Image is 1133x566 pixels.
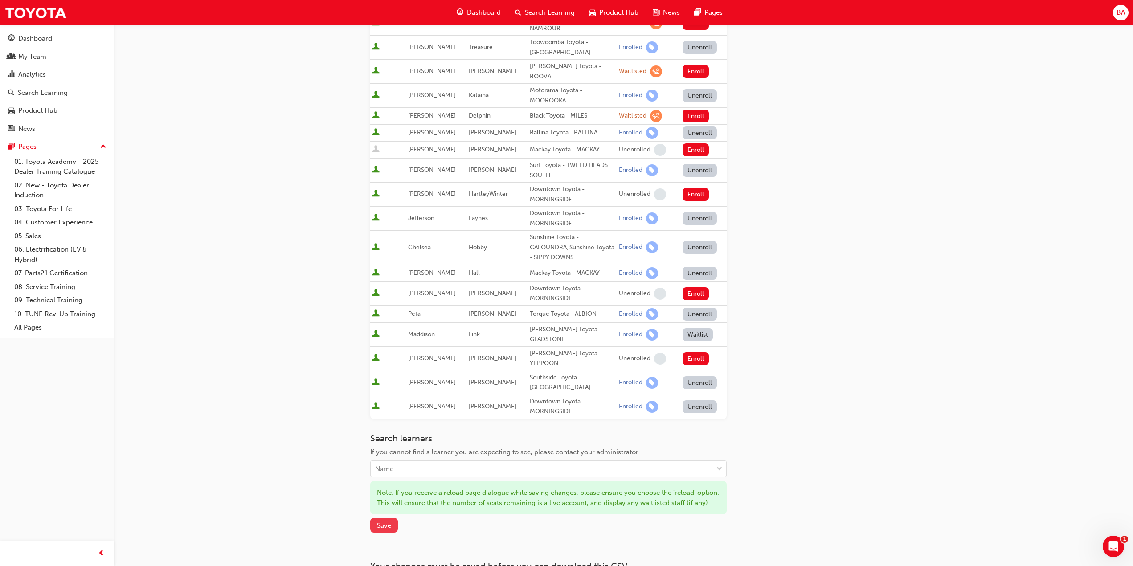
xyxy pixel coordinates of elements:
[469,244,487,251] span: Hobby
[619,310,642,318] div: Enrolled
[646,127,658,139] span: learningRecordVerb_ENROLL-icon
[100,141,106,153] span: up-icon
[469,269,480,277] span: Hall
[18,69,46,80] div: Analytics
[372,378,380,387] span: User is active
[683,164,717,177] button: Unenroll
[4,30,110,47] a: Dashboard
[654,188,666,200] span: learningRecordVerb_NONE-icon
[653,7,659,18] span: news-icon
[530,37,615,57] div: Toowoomba Toyota - [GEOGRAPHIC_DATA]
[683,400,717,413] button: Unenroll
[530,86,615,106] div: Motorama Toyota - MOOROOKA
[11,321,110,334] a: All Pages
[18,88,68,98] div: Search Learning
[372,111,380,120] span: User is active
[8,125,15,133] span: news-icon
[18,106,57,116] div: Product Hub
[372,402,380,411] span: User is active
[372,166,380,175] span: User is active
[530,61,615,81] div: [PERSON_NAME] Toyota - BOOVAL
[525,8,575,18] span: Search Learning
[530,397,615,417] div: Downtown Toyota - MORNINGSIDE
[372,214,380,223] span: User is active
[375,464,393,474] div: Name
[469,166,516,174] span: [PERSON_NAME]
[457,7,463,18] span: guage-icon
[469,91,489,99] span: Kataina
[530,309,615,319] div: Torque Toyota - ALBION
[619,379,642,387] div: Enrolled
[619,129,642,137] div: Enrolled
[530,184,615,204] div: Downtown Toyota - MORNINGSIDE
[469,112,491,119] span: Delphin
[646,4,687,22] a: news-iconNews
[372,354,380,363] span: User is active
[683,212,717,225] button: Unenroll
[469,190,508,198] span: HartleyWinter
[619,269,642,277] div: Enrolled
[469,379,516,386] span: [PERSON_NAME]
[515,7,521,18] span: search-icon
[370,518,398,533] button: Save
[646,377,658,389] span: learningRecordVerb_ENROLL-icon
[619,112,646,120] div: Waitlisted
[646,164,658,176] span: learningRecordVerb_ENROLL-icon
[408,166,456,174] span: [PERSON_NAME]
[4,66,110,83] a: Analytics
[663,8,680,18] span: News
[654,353,666,365] span: learningRecordVerb_NONE-icon
[530,111,615,121] div: Black Toyota - MILES
[370,448,640,456] span: If you cannot find a learner you are expecting to see, please contact your administrator.
[646,41,658,53] span: learningRecordVerb_ENROLL-icon
[18,124,35,134] div: News
[646,401,658,413] span: learningRecordVerb_ENROLL-icon
[377,521,391,529] span: Save
[530,373,615,393] div: Southside Toyota - [GEOGRAPHIC_DATA]
[683,352,709,365] button: Enroll
[469,330,480,338] span: Link
[530,325,615,345] div: [PERSON_NAME] Toyota - GLADSTONE
[408,43,456,51] span: [PERSON_NAME]
[8,107,15,115] span: car-icon
[4,3,67,23] a: Trak
[694,7,701,18] span: pages-icon
[683,376,717,389] button: Unenroll
[646,267,658,279] span: learningRecordVerb_ENROLL-icon
[619,243,642,252] div: Enrolled
[619,91,642,100] div: Enrolled
[372,190,380,199] span: User is active
[408,91,456,99] span: [PERSON_NAME]
[589,7,596,18] span: car-icon
[683,65,709,78] button: Enroll
[683,328,713,341] button: Waitlist
[11,307,110,321] a: 10. TUNE Rev-Up Training
[619,146,650,154] div: Unenrolled
[619,43,642,52] div: Enrolled
[408,129,456,136] span: [PERSON_NAME]
[619,67,646,76] div: Waitlisted
[11,216,110,229] a: 04. Customer Experience
[646,90,658,102] span: learningRecordVerb_ENROLL-icon
[704,8,723,18] span: Pages
[530,145,615,155] div: Mackay Toyota - MACKAY
[11,293,110,307] a: 09. Technical Training
[469,129,516,136] span: [PERSON_NAME]
[646,308,658,320] span: learningRecordVerb_ENROLL-icon
[408,379,456,386] span: [PERSON_NAME]
[408,112,456,119] span: [PERSON_NAME]
[687,4,730,22] a: pages-iconPages
[530,284,615,304] div: Downtown Toyota - MORNINGSIDE
[683,143,709,156] button: Enroll
[372,128,380,137] span: User is active
[11,243,110,266] a: 06. Electrification (EV & Hybrid)
[4,138,110,155] button: Pages
[619,354,650,363] div: Unenrolled
[372,243,380,252] span: User is active
[1103,536,1124,557] iframe: Intercom live chat
[408,269,456,277] span: [PERSON_NAME]
[370,481,727,514] div: Note: If you receive a reload page dialogue while saving changes, please ensure you choose the 'r...
[4,49,110,65] a: My Team
[469,289,516,297] span: [PERSON_NAME]
[683,188,709,201] button: Enroll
